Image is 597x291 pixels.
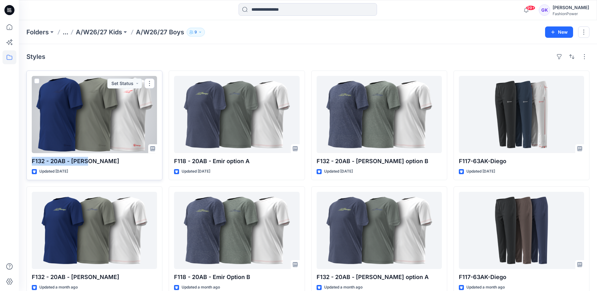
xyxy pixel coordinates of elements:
p: F118 - 20AB - Emir Option B [174,273,299,282]
p: F118 - 20AB - Emir option A [174,157,299,166]
p: 9 [194,29,197,36]
a: F132 - 20AB - Edgar option A [317,192,442,269]
a: F118 - 20AB - Emir Option B [174,192,299,269]
p: F117-63AK-Diego [459,273,584,282]
button: New [545,26,573,38]
p: Updated [DATE] [39,168,68,175]
p: Updated [DATE] [466,168,495,175]
a: F132 - 20AB - Edgar [32,76,157,153]
a: F132 - 20AB - Edgar option B [317,76,442,153]
p: Updated a month ago [324,284,363,291]
p: Updated a month ago [182,284,220,291]
a: F118 - 20AB - Emir option A [174,76,299,153]
div: FashionPower [553,11,589,16]
p: F132 - 20AB - [PERSON_NAME] [32,157,157,166]
p: F132 - 20AB - [PERSON_NAME] option B [317,157,442,166]
p: A/W26/27 Boys [136,28,184,37]
p: F132 - 20AB - [PERSON_NAME] option A [317,273,442,282]
span: 99+ [526,5,535,10]
a: F132 - 20AB - Edgar [32,192,157,269]
p: F132 - 20AB - [PERSON_NAME] [32,273,157,282]
a: Folders [26,28,49,37]
p: Updated [DATE] [182,168,210,175]
div: [PERSON_NAME] [553,4,589,11]
h4: Styles [26,53,45,60]
a: F117-63AK-Diego [459,192,584,269]
p: Updated [DATE] [324,168,353,175]
a: F117-63AK-Diego [459,76,584,153]
a: A/W26/27 Kids [76,28,122,37]
button: 9 [187,28,205,37]
p: Updated a month ago [466,284,505,291]
button: ... [63,28,68,37]
p: F117-63AK-Diego [459,157,584,166]
div: GK [539,4,550,16]
p: Updated a month ago [39,284,78,291]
